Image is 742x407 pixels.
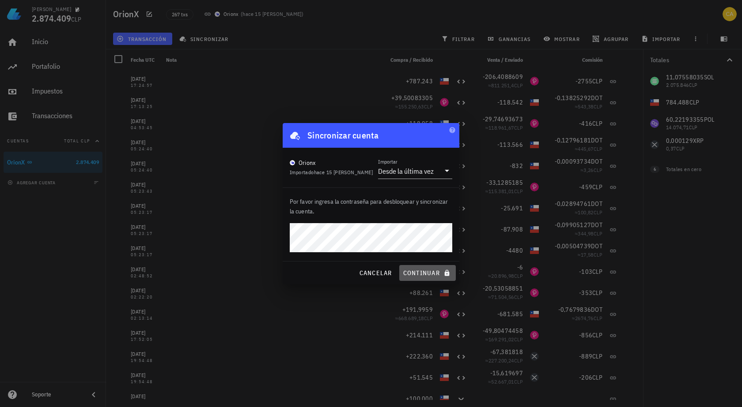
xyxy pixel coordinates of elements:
div: Orionx [299,158,316,167]
p: Por favor ingresa la contraseña para desbloquear y sincronizar la cuenta. [290,197,452,216]
img: orionx [290,160,295,165]
span: Importado [290,169,373,175]
span: cancelar [359,269,392,277]
div: Desde la última vez [378,167,434,175]
button: cancelar [355,265,395,281]
label: Importar [378,158,397,165]
div: Sincronizar cuenta [307,128,379,142]
span: hace 15 [PERSON_NAME] [314,169,373,175]
button: continuar [399,265,456,281]
div: ImportarDesde la última vez [378,164,452,179]
span: continuar [403,269,452,277]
